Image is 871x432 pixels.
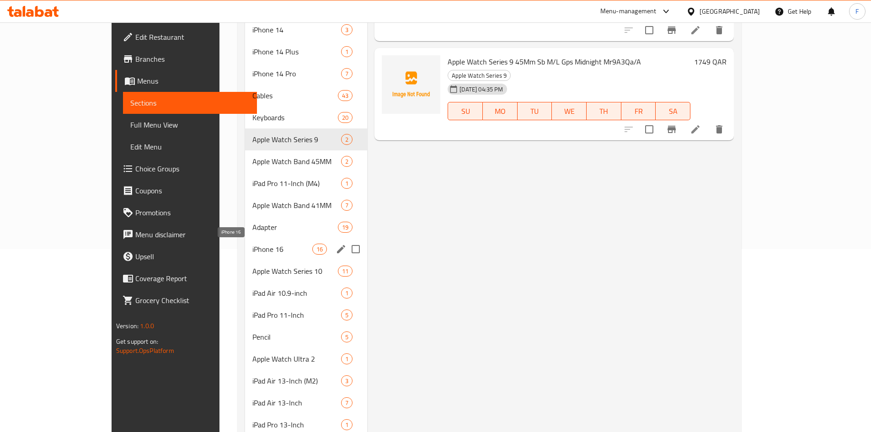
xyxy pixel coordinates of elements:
[252,375,341,386] span: iPad Air 13-Inch (M2)
[245,392,367,414] div: iPad Air 13-Inch7
[115,158,257,180] a: Choice Groups
[252,397,341,408] span: iPad Air 13-Inch
[341,178,353,189] div: items
[116,345,174,357] a: Support.OpsPlatform
[338,113,352,122] span: 20
[338,223,352,232] span: 19
[137,75,250,86] span: Menus
[252,68,341,79] span: iPhone 14 Pro
[341,156,353,167] div: items
[690,25,701,36] a: Edit menu item
[245,326,367,348] div: Pencil5
[245,63,367,85] div: iPhone 14 Pro7
[135,273,250,284] span: Coverage Report
[245,85,367,107] div: Cables43
[115,202,257,224] a: Promotions
[342,355,352,363] span: 1
[115,267,257,289] a: Coverage Report
[659,105,687,118] span: SA
[855,6,859,16] span: F
[625,105,652,118] span: FR
[252,288,341,299] span: iPad Air 10.9-inch
[661,118,683,140] button: Branch-specific-item
[552,102,587,120] button: WE
[341,288,353,299] div: items
[252,419,341,430] span: iPad Pro 13-Inch
[130,119,250,130] span: Full Menu View
[341,309,353,320] div: items
[115,48,257,70] a: Branches
[252,134,341,145] span: Apple Watch Series 9
[252,112,338,123] span: Keyboards
[382,55,440,114] img: Apple Watch Series 9 45Mm Sb M/L Gps Midnight Mr9A3Qa/A
[245,194,367,216] div: Apple Watch Band 41MM7
[115,180,257,202] a: Coupons
[334,242,348,256] button: edit
[135,207,250,218] span: Promotions
[341,134,353,145] div: items
[135,229,250,240] span: Menu disclaimer
[252,24,341,35] span: iPhone 14
[518,102,552,120] button: TU
[342,135,352,144] span: 2
[135,32,250,43] span: Edit Restaurant
[342,157,352,166] span: 2
[252,309,341,320] div: iPad Pro 11-Inch
[252,46,341,57] span: iPhone 14 Plus
[341,200,353,211] div: items
[312,244,327,255] div: items
[252,222,338,233] span: Adapter
[252,266,338,277] span: Apple Watch Series 10
[140,320,154,332] span: 1.0.0
[341,419,353,430] div: items
[448,70,510,81] span: Apple Watch Series 9
[252,90,338,101] span: Cables
[115,26,257,48] a: Edit Restaurant
[590,105,618,118] span: TH
[252,156,341,167] span: Apple Watch Band 45MM
[252,244,312,255] span: iPhone 16
[708,118,730,140] button: delete
[245,348,367,370] div: Apple Watch Ultra 21
[521,105,549,118] span: TU
[338,91,352,100] span: 43
[342,377,352,385] span: 3
[452,105,479,118] span: SU
[621,102,656,120] button: FR
[341,375,353,386] div: items
[245,216,367,238] div: Adapter19
[115,289,257,311] a: Grocery Checklist
[600,6,657,17] div: Menu-management
[690,124,701,135] a: Edit menu item
[252,200,341,211] div: Apple Watch Band 41MM
[115,70,257,92] a: Menus
[116,336,158,347] span: Get support on:
[115,224,257,245] a: Menu disclaimer
[448,70,511,81] div: Apple Watch Series 9
[587,102,621,120] button: TH
[135,53,250,64] span: Branches
[448,102,483,120] button: SU
[252,178,341,189] span: iPad Pro 11-Inch (M4)
[486,105,514,118] span: MO
[245,172,367,194] div: iPad Pro 11-Inch (M4)1
[342,421,352,429] span: 1
[130,141,250,152] span: Edit Menu
[341,397,353,408] div: items
[245,128,367,150] div: Apple Watch Series 92
[708,19,730,41] button: delete
[341,353,353,364] div: items
[338,90,353,101] div: items
[245,260,367,282] div: Apple Watch Series 1011
[338,267,352,276] span: 11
